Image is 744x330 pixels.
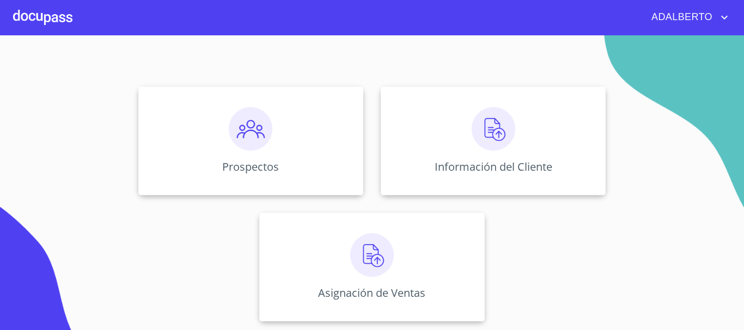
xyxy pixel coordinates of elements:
p: Asignación de Ventas [318,285,425,300]
img: prospectos.png [229,107,272,151]
button: account of current user [643,9,731,26]
p: Información del Cliente [435,159,552,174]
p: Prospectos [222,159,279,174]
img: carga.png [350,233,394,277]
img: carga.png [472,107,515,151]
span: ADALBERTO [643,9,718,26]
